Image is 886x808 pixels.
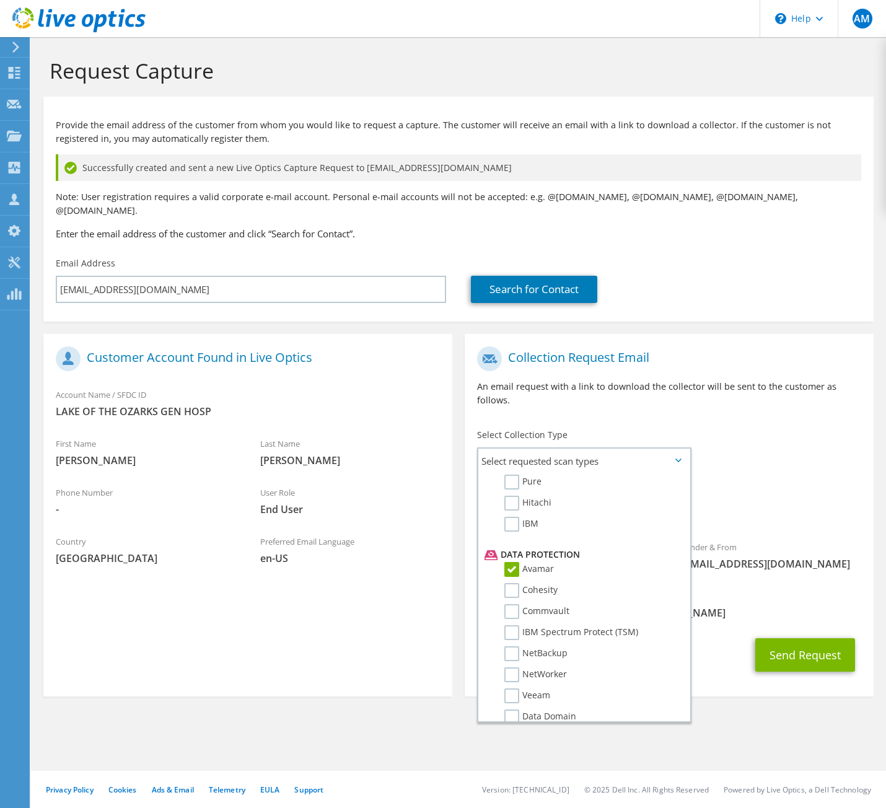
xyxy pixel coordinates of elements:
span: End User [260,503,440,516]
p: Note: User registration requires a valid corporate e-mail account. Personal e-mail accounts will ... [56,190,861,217]
div: Phone Number [43,480,248,522]
div: To [465,534,669,577]
li: Data Protection [481,547,684,562]
label: NetBackup [504,646,568,661]
h1: Customer Account Found in Live Optics [56,346,434,371]
a: Ads & Email [152,784,194,795]
label: NetWorker [504,667,567,682]
label: Pure [504,475,542,490]
div: First Name [43,431,248,473]
label: Avamar [504,562,554,577]
span: [GEOGRAPHIC_DATA] [56,551,235,565]
a: Privacy Policy [46,784,94,795]
a: Telemetry [209,784,245,795]
li: Version: [TECHNICAL_ID] [482,784,569,795]
svg: \n [775,13,786,24]
a: EULA [260,784,279,795]
div: CC & Reply To [465,583,874,626]
h3: Enter the email address of the customer and click “Search for Contact”. [56,227,861,240]
a: Support [294,784,323,795]
h1: Request Capture [50,58,861,84]
label: IBM Spectrum Protect (TSM) [504,625,638,640]
div: Preferred Email Language [248,529,452,571]
a: Search for Contact [471,276,597,303]
label: Cohesity [504,583,558,598]
label: Select Collection Type [477,429,568,441]
span: [EMAIL_ADDRESS][DOMAIN_NAME] [682,557,861,571]
label: Veeam [504,688,550,703]
label: IBM [504,517,538,532]
span: en-US [260,551,440,565]
li: Powered by Live Optics, a Dell Technology [724,784,871,795]
span: AM [853,9,872,29]
label: Email Address [56,257,115,270]
p: An email request with a link to download the collector will be sent to the customer as follows. [477,380,861,407]
div: Account Name / SFDC ID [43,382,452,424]
div: Country [43,529,248,571]
p: Provide the email address of the customer from whom you would like to request a capture. The cust... [56,118,861,146]
label: Commvault [504,604,569,619]
h1: Collection Request Email [477,346,855,371]
span: Successfully created and sent a new Live Optics Capture Request to [EMAIL_ADDRESS][DOMAIN_NAME] [82,161,512,175]
a: Cookies [108,784,137,795]
span: [PERSON_NAME] [260,454,440,467]
span: LAKE OF THE OZARKS GEN HOSP [56,405,440,418]
span: [PERSON_NAME] [56,454,235,467]
button: Send Request [755,638,855,672]
span: Select requested scan types [478,449,690,473]
label: Data Domain [504,709,576,724]
div: Requested Collections [465,478,874,528]
span: - [56,503,235,516]
label: Hitachi [504,496,551,511]
div: User Role [248,480,452,522]
div: Last Name [248,431,452,473]
li: © 2025 Dell Inc. All Rights Reserved [584,784,709,795]
div: Sender & From [669,534,874,577]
